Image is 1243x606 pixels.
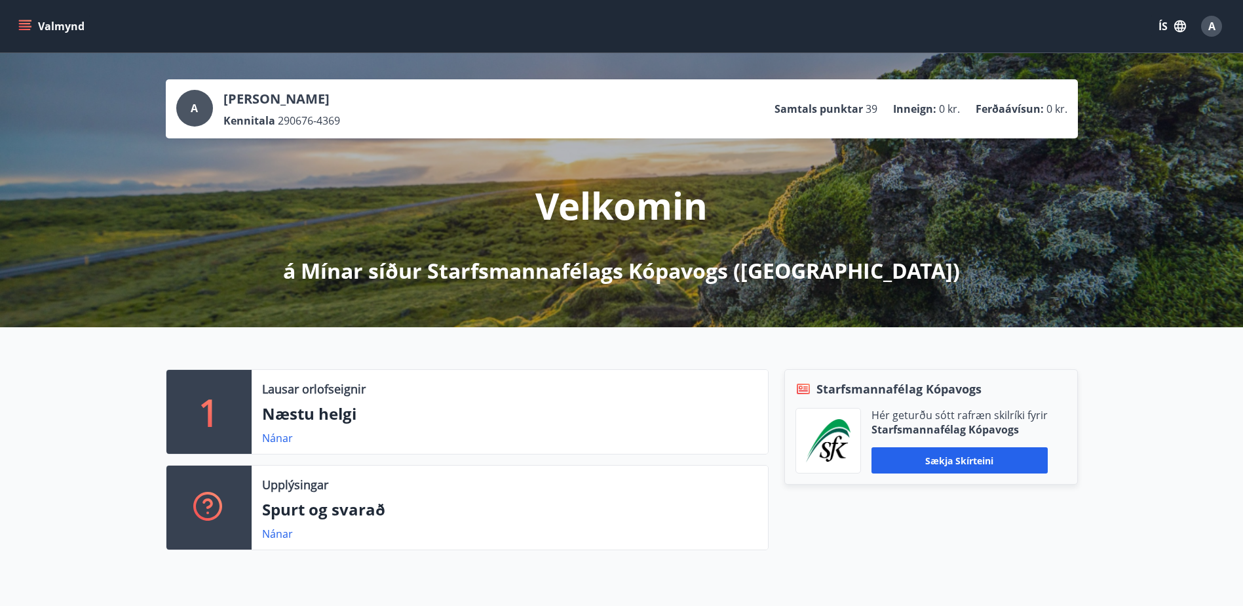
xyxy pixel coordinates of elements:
button: ÍS [1151,14,1193,38]
p: [PERSON_NAME] [223,90,340,108]
img: x5MjQkxwhnYn6YREZUTEa9Q4KsBUeQdWGts9Dj4O.png [806,419,851,462]
p: 1 [199,387,220,437]
span: A [191,101,198,115]
p: Spurt og svarað [262,498,757,521]
p: Næstu helgi [262,403,757,425]
p: Samtals punktar [774,102,863,116]
a: Nánar [262,431,293,445]
p: á Mínar síður Starfsmannafélags Kópavogs ([GEOGRAPHIC_DATA]) [283,256,960,285]
span: Starfsmannafélag Kópavogs [816,380,982,397]
p: Starfsmannafélag Kópavogs [871,422,1048,437]
p: Upplýsingar [262,476,328,493]
p: Inneign : [893,102,936,116]
a: Nánar [262,527,293,541]
p: Ferðaávísun : [976,102,1044,116]
p: Hér geturðu sótt rafræn skilríki fyrir [871,408,1048,422]
span: 39 [866,102,877,116]
button: menu [16,14,90,38]
button: A [1196,10,1227,42]
button: Sækja skírteini [871,447,1048,474]
span: A [1208,19,1215,33]
p: Velkomin [535,180,708,230]
span: 0 kr. [939,102,960,116]
p: Kennitala [223,113,275,128]
p: Lausar orlofseignir [262,380,366,397]
span: 290676-4369 [278,113,340,128]
span: 0 kr. [1046,102,1067,116]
